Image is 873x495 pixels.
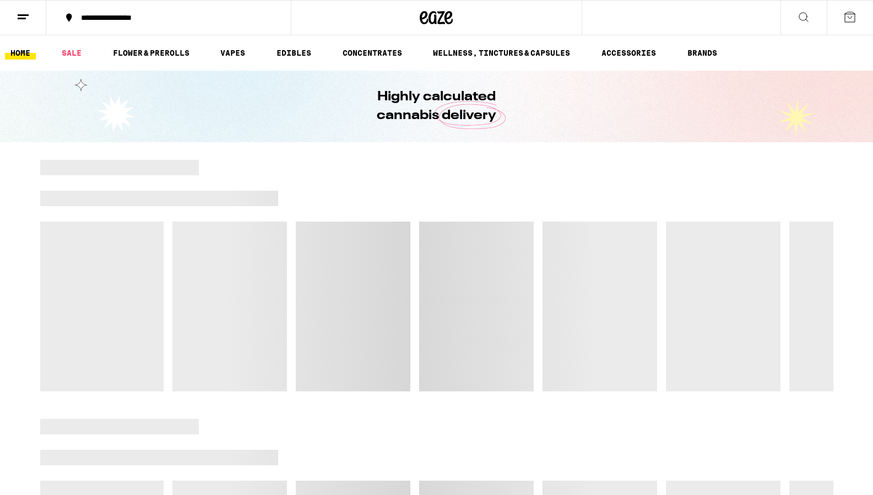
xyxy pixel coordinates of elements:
a: CONCENTRATES [337,46,408,60]
a: BRANDS [682,46,723,60]
a: ACCESSORIES [596,46,661,60]
a: SALE [56,46,87,60]
a: WELLNESS, TINCTURES & CAPSULES [427,46,576,60]
a: FLOWER & PREROLLS [107,46,195,60]
a: EDIBLES [271,46,317,60]
h1: Highly calculated cannabis delivery [346,88,528,125]
a: HOME [5,46,36,60]
a: VAPES [215,46,251,60]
